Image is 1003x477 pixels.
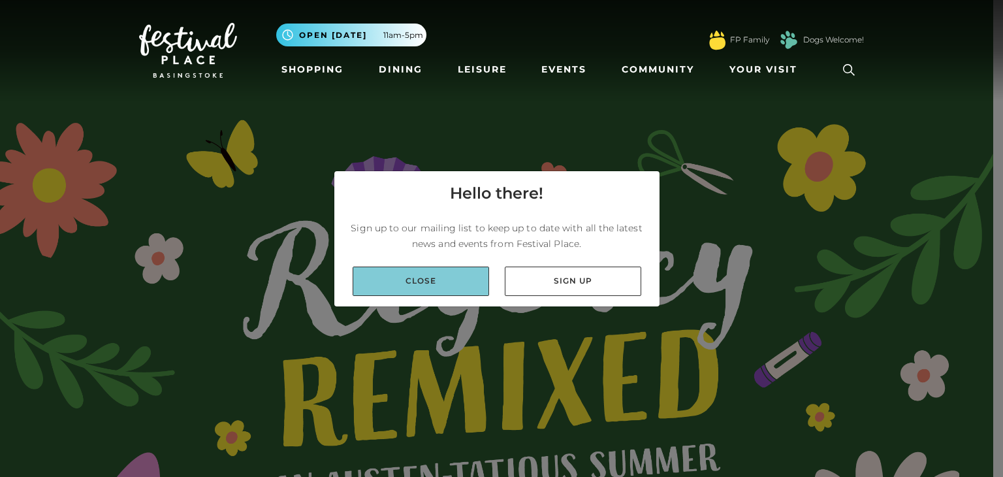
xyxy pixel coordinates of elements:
[353,267,489,296] a: Close
[276,24,426,46] button: Open [DATE] 11am-5pm
[450,182,543,205] h4: Hello there!
[724,58,809,82] a: Your Visit
[616,58,699,82] a: Community
[453,58,512,82] a: Leisure
[730,34,769,46] a: FP Family
[374,58,428,82] a: Dining
[729,63,797,76] span: Your Visit
[345,220,649,252] p: Sign up to our mailing list to keep up to date with all the latest news and events from Festival ...
[276,58,349,82] a: Shopping
[139,23,237,78] img: Festival Place Logo
[505,267,641,296] a: Sign up
[299,29,367,41] span: Open [DATE]
[383,29,423,41] span: 11am-5pm
[536,58,592,82] a: Events
[803,34,864,46] a: Dogs Welcome!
